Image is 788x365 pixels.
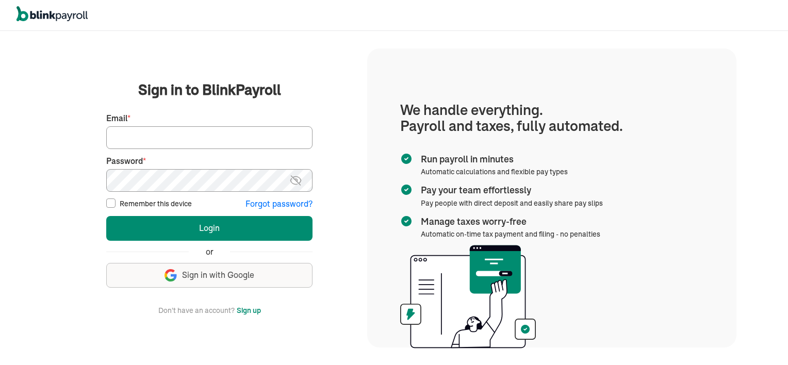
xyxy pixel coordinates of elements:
img: checkmark [400,215,413,227]
img: illustration [400,245,536,349]
button: Sign in with Google [106,263,313,288]
span: Run payroll in minutes [421,153,564,166]
button: Forgot password? [245,198,313,210]
label: Email [106,112,313,124]
img: checkmark [400,184,413,196]
button: Sign up [237,304,261,317]
img: google [165,269,177,281]
span: Pay your team effortlessly [421,184,599,197]
span: Automatic calculations and flexible pay types [421,167,568,176]
label: Remember this device [120,198,192,209]
h1: We handle everything. Payroll and taxes, fully automated. [400,102,703,134]
img: logo [17,6,88,22]
button: Login [106,216,313,241]
span: Sign in to BlinkPayroll [138,79,281,100]
span: Don't have an account? [158,304,235,317]
label: Password [106,155,313,167]
span: Sign in with Google [182,269,254,281]
img: eye [289,174,302,187]
img: checkmark [400,153,413,165]
input: Your email address [106,126,313,149]
span: Automatic on-time tax payment and filing - no penalties [421,229,600,239]
span: Pay people with direct deposit and easily share pay slips [421,198,603,208]
span: or [206,246,214,258]
span: Manage taxes worry-free [421,215,596,228]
